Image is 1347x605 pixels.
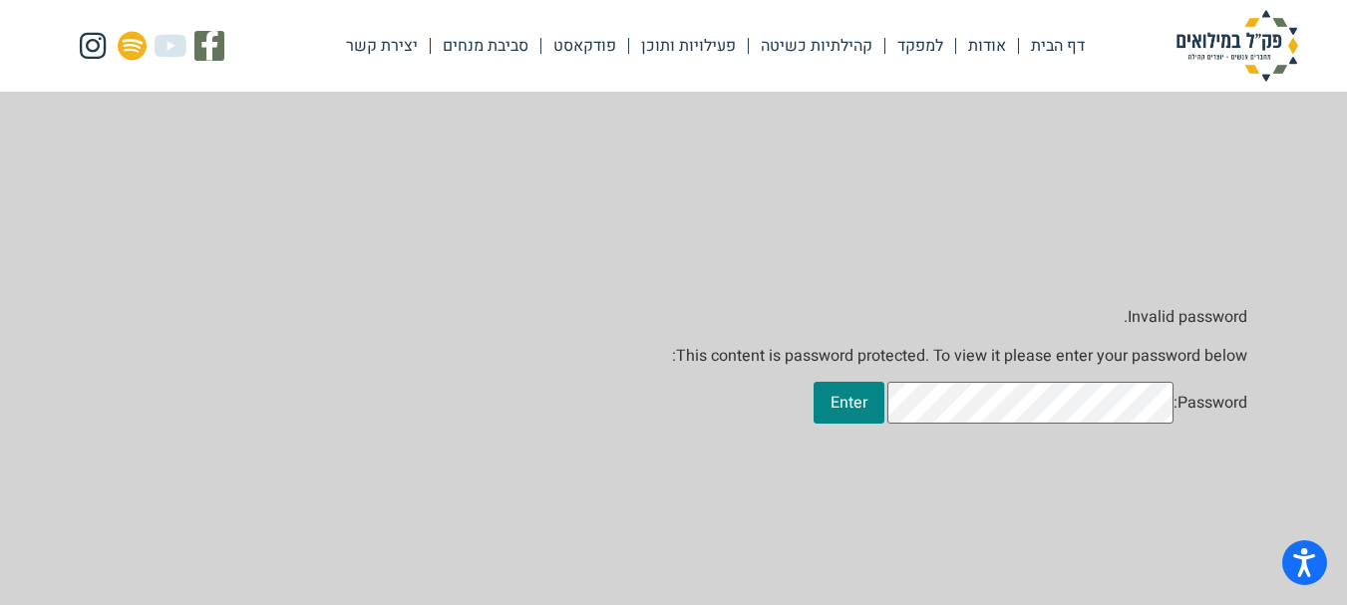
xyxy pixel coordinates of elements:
a: קהילתיות כשיטה [749,23,884,69]
a: פעילויות ותוכן [629,23,748,69]
nav: Menu [334,23,1097,69]
input: Password: [887,382,1174,424]
p: This content is password protected. To view it please enter your password below: [100,344,1247,368]
a: למפקד [885,23,955,69]
a: דף הבית [1019,23,1097,69]
label: Password: [887,382,1247,424]
a: פודקאסט [541,23,628,69]
img: פק"ל [1138,10,1337,82]
input: Enter [814,382,884,424]
p: Invalid password. [100,305,1247,329]
a: אודות [956,23,1018,69]
a: יצירת קשר [334,23,430,69]
a: סביבת מנחים [431,23,540,69]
